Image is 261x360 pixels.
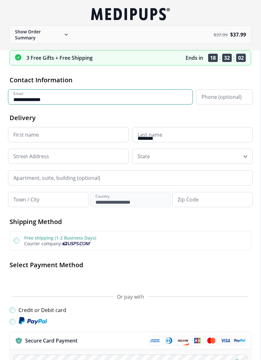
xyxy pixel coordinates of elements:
[24,235,96,241] label: Free shipping (1-2 Business Days)
[18,317,47,325] img: Paypal
[10,113,36,122] span: Delivery
[15,29,62,41] p: Show Order Summary
[149,336,246,345] img: payment methods
[186,54,203,61] p: Ends in
[10,76,73,84] span: Contact Information
[208,54,218,62] span: 18
[62,242,91,245] img: Usps courier company
[214,32,228,38] span: $ 37.99
[233,54,235,61] span: :
[10,217,251,226] h2: Shipping Method
[26,54,93,61] p: 3 Free Gifts + Free Shipping
[18,307,66,314] label: Credit or Debit card
[10,261,251,269] h2: Select Payment Method
[117,293,144,300] span: Or pay with
[230,31,246,38] span: $ 37.99
[222,54,232,62] span: 32
[25,337,77,344] p: Secure Card Payment
[24,241,62,247] span: Courier company:
[10,274,251,287] iframe: Secure payment button frame
[219,54,221,61] span: :
[236,54,246,62] span: 02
